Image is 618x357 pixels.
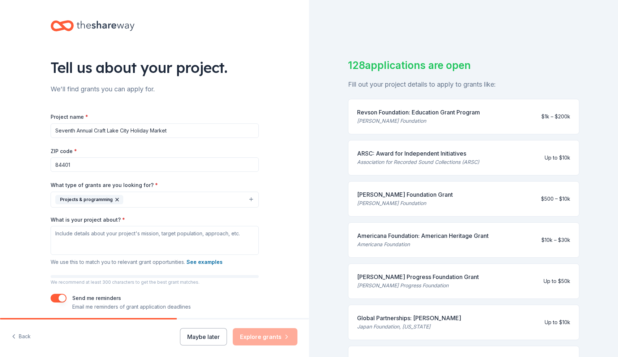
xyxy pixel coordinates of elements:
[72,302,191,311] p: Email me reminders of grant application deadlines
[357,149,479,158] div: ARSC: Award for Independent Initiatives
[51,182,158,189] label: What type of grants are you looking for?
[357,314,461,322] div: Global Partnerships: [PERSON_NAME]
[72,295,121,301] label: Send me reminders
[51,192,259,208] button: Projects & programming
[541,236,570,244] div: $10k – $30k
[357,190,453,199] div: [PERSON_NAME] Foundation Grant
[357,231,489,240] div: Americana Foundation: American Heritage Grant
[357,199,453,208] div: [PERSON_NAME] Foundation
[545,318,570,327] div: Up to $10k
[51,148,77,155] label: ZIP code
[545,153,570,162] div: Up to $10k
[357,322,461,331] div: Japan Foundation, [US_STATE]
[51,279,259,285] p: We recommend at least 300 characters to get the best grant matches.
[348,79,579,90] div: Fill out your project details to apply to grants like:
[357,281,479,290] div: [PERSON_NAME] Progress Foundation
[12,329,31,344] button: Back
[51,157,259,172] input: 12345 (U.S. only)
[180,328,227,345] button: Maybe later
[541,195,570,203] div: $500 – $10k
[51,216,125,223] label: What is your project about?
[357,117,480,125] div: [PERSON_NAME] Foundation
[357,158,479,166] div: Association for Recorded Sound Collections (ARSC)
[544,277,570,286] div: Up to $50k
[186,258,223,266] button: See examples
[357,273,479,281] div: [PERSON_NAME] Progress Foundation Grant
[51,259,223,265] span: We use this to match you to relevant grant opportunities.
[357,240,489,249] div: Americana Foundation
[51,57,259,78] div: Tell us about your project.
[51,123,259,138] input: After school program
[348,58,579,73] div: 128 applications are open
[55,195,123,204] div: Projects & programming
[357,108,480,117] div: Revson Foundation: Education Grant Program
[51,113,88,121] label: Project name
[541,112,570,121] div: $1k – $200k
[51,83,259,95] div: We'll find grants you can apply for.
